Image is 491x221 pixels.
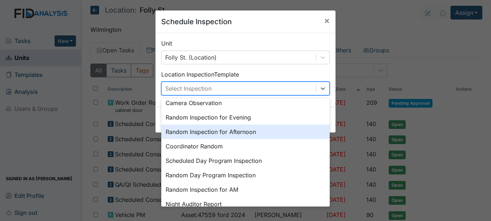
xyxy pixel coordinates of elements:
h5: Schedule Inspection [161,16,232,27]
div: Select Inspection [165,84,212,93]
button: Close [318,10,336,31]
div: Camera Observation [161,96,330,110]
span: × [324,15,330,26]
div: Coordinator Random [161,139,330,153]
div: Night Auditor Report [161,197,330,211]
div: Random Inspection for AM [161,182,330,197]
label: Unit [161,39,172,48]
div: Random Inspection for Evening [161,110,330,125]
label: Location Inspection Template [161,70,239,79]
div: Random Day Program Inspection [161,168,330,182]
div: Folly St. (Location) [165,53,217,62]
div: Random Inspection for Afternoon [161,125,330,139]
div: Scheduled Day Program Inspection [161,153,330,168]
